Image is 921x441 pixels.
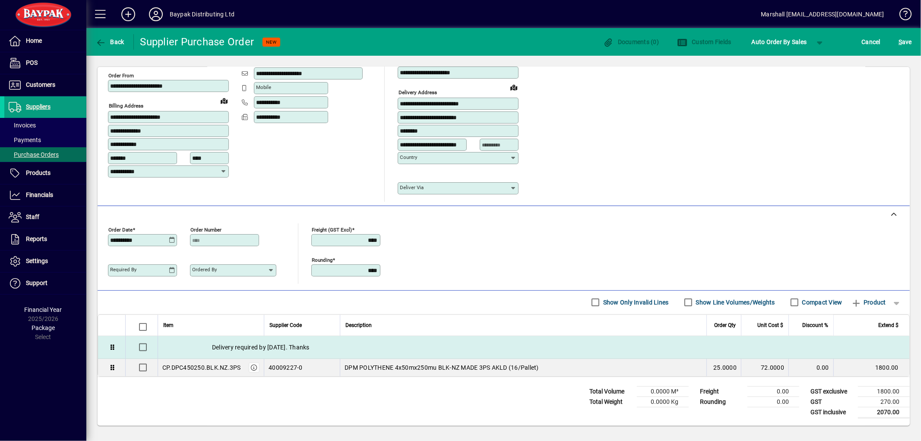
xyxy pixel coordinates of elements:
a: Support [4,273,86,294]
label: Show Line Volumes/Weights [694,298,775,307]
span: Order Qty [714,320,736,330]
span: Suppliers [26,103,51,110]
a: Reports [4,228,86,250]
a: Purchase Orders [4,147,86,162]
mat-label: Mobile [256,84,271,90]
a: Payments [4,133,86,147]
a: Home [4,30,86,52]
div: Baypak Distributing Ltd [170,7,234,21]
span: Settings [26,257,48,264]
span: S [899,38,902,45]
span: POS [26,59,38,66]
td: Freight [696,386,747,397]
td: 0.0000 M³ [637,386,689,397]
span: Description [345,320,372,330]
td: GST exclusive [806,386,858,397]
a: View on map [507,80,521,94]
mat-label: Order from [108,73,134,79]
mat-label: Deliver via [400,184,424,190]
div: Supplier Purchase Order [140,35,254,49]
span: Customers [26,81,55,88]
td: GST [806,397,858,407]
span: Payments [9,136,41,143]
a: POS [4,52,86,74]
a: Staff [4,206,86,228]
a: Products [4,162,86,184]
mat-label: Freight (GST excl) [312,226,352,232]
span: Discount % [802,320,828,330]
a: Settings [4,251,86,272]
td: 0.0000 Kg [637,397,689,407]
span: Item [163,320,174,330]
td: 40009227-0 [264,359,340,376]
span: Cancel [862,35,881,49]
span: Custom Fields [677,38,731,45]
span: Support [26,279,47,286]
span: Back [95,38,124,45]
td: 0.00 [747,397,799,407]
td: 1800.00 [833,359,909,376]
button: Save [896,34,914,50]
a: View on map [217,94,231,108]
div: Delivery required by [DATE]. Thanks [158,336,909,359]
a: Invoices [4,118,86,133]
span: Products [26,169,51,176]
span: Financial Year [25,306,62,313]
mat-label: Ordered by [192,267,217,273]
button: Cancel [860,34,883,50]
button: Auto Order By Sales [747,34,811,50]
mat-label: Rounding [312,257,332,263]
span: Invoices [9,122,36,129]
span: Supplier Code [269,320,302,330]
button: Product [847,295,890,310]
span: Financials [26,191,53,198]
span: Extend $ [878,320,899,330]
div: CP.DPC450250.BLK.NZ.3PS [162,363,241,372]
td: 270.00 [858,397,910,407]
td: 1800.00 [858,386,910,397]
td: 0.00 [747,386,799,397]
mat-label: Required by [110,267,136,273]
td: Total Weight [585,397,637,407]
mat-label: Country [400,154,417,160]
span: ave [899,35,912,49]
button: Profile [142,6,170,22]
a: Knowledge Base [893,2,910,30]
div: Marshall [EMAIL_ADDRESS][DOMAIN_NAME] [761,7,884,21]
button: Back [93,34,127,50]
span: DPM POLYTHENE 4x50mx250mu BLK-NZ MADE 3PS AKLD (16/Pallet) [345,363,539,372]
td: GST inclusive [806,407,858,418]
td: 0.00 [788,359,833,376]
mat-label: Order date [108,226,133,232]
label: Show Only Invalid Lines [601,298,669,307]
span: Reports [26,235,47,242]
span: NEW [266,39,277,45]
button: Add [114,6,142,22]
td: Total Volume [585,386,637,397]
a: Financials [4,184,86,206]
span: Product [851,295,886,309]
td: 25.0000 [706,359,741,376]
span: Staff [26,213,39,220]
span: Purchase Orders [9,151,59,158]
span: Package [32,324,55,331]
mat-label: Order number [190,226,222,232]
td: 72.0000 [741,359,788,376]
button: Custom Fields [675,34,734,50]
a: Customers [4,74,86,96]
span: Auto Order By Sales [752,35,807,49]
button: Documents (0) [601,34,661,50]
span: Unit Cost $ [757,320,783,330]
td: Rounding [696,397,747,407]
app-page-header-button: Back [86,34,134,50]
span: Documents (0) [603,38,659,45]
td: 2070.00 [858,407,910,418]
span: Home [26,37,42,44]
label: Compact View [801,298,842,307]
